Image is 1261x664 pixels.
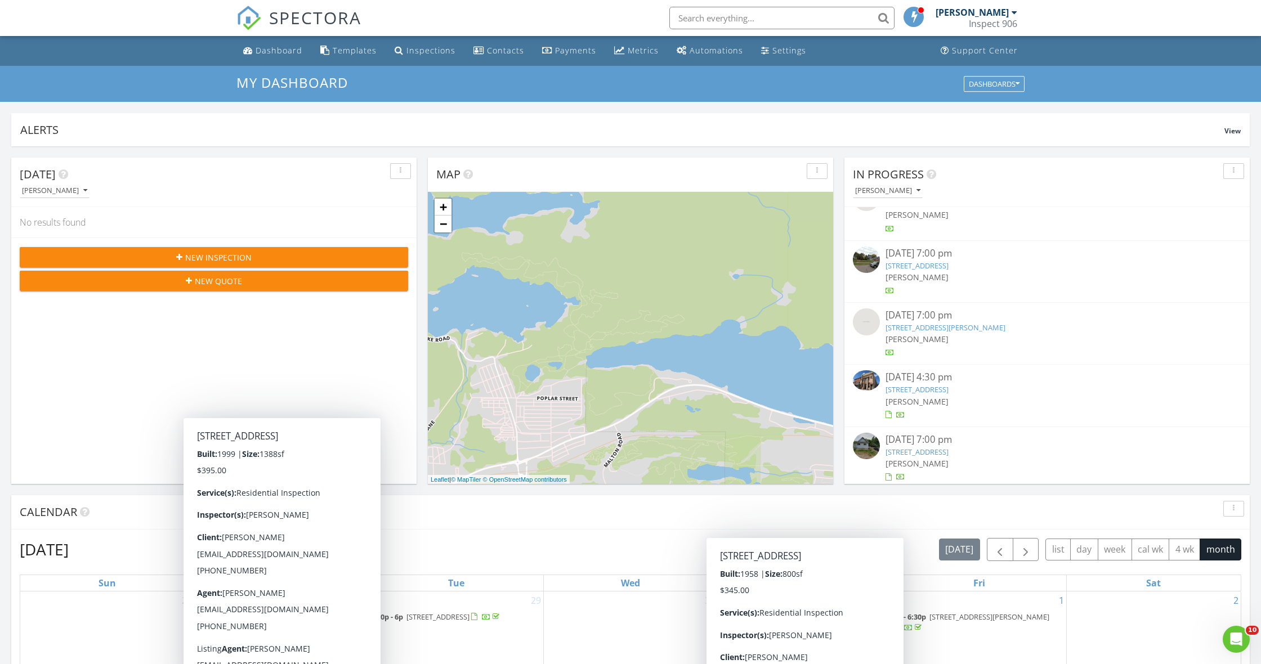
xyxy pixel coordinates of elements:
[406,45,455,56] div: Inspections
[703,591,717,609] a: Go to July 30, 2025
[196,612,352,632] a: 4:30p - 6p [STREET_ADDRESS][PERSON_NAME]
[196,635,368,649] a: 6:30p - 8p [STREET_ADDRESS]
[1169,539,1200,560] button: 4 wk
[853,246,1241,297] a: [DATE] 7:00 pm [STREET_ADDRESS] [PERSON_NAME]
[180,591,194,609] a: Go to July 27, 2025
[529,591,543,609] a: Go to July 29, 2025
[1098,539,1132,560] button: week
[236,15,361,39] a: SPECTORA
[20,538,69,560] h2: [DATE]
[853,308,1241,358] a: [DATE] 7:00 pm [STREET_ADDRESS][PERSON_NAME] [PERSON_NAME]
[20,122,1224,137] div: Alerts
[196,649,368,663] a: 8p - 9:30p [STREET_ADDRESS]
[22,187,87,195] div: [PERSON_NAME]
[877,591,892,609] a: Go to July 31, 2025
[20,183,90,199] button: [PERSON_NAME]
[929,612,1049,622] span: [STREET_ADDRESS][PERSON_NAME]
[853,433,880,460] img: streetview
[886,322,1005,333] a: [STREET_ADDRESS][PERSON_NAME]
[236,6,261,30] img: The Best Home Inspection Software - Spectora
[11,207,417,237] div: No results found
[20,271,408,291] button: New Quote
[196,636,229,647] span: 6:30p - 8p
[1246,626,1259,635] span: 10
[196,636,327,647] a: 6:30p - 8p [STREET_ADDRESS]
[436,167,460,182] span: Map
[886,458,949,469] span: [PERSON_NAME]
[886,396,949,407] span: [PERSON_NAME]
[20,504,77,519] span: Calendar
[794,575,816,591] a: Thursday
[610,41,663,61] a: Metrics
[555,45,596,56] div: Payments
[232,636,295,647] span: [STREET_ADDRESS]
[236,73,348,92] span: My Dashboard
[483,476,567,483] a: © OpenStreetMap contributors
[1223,626,1250,653] iframe: Intercom live chat
[969,18,1017,29] div: Inspect 906
[893,612,926,622] span: 5p - 6:30p
[886,261,949,271] a: [STREET_ADDRESS]
[1070,539,1098,560] button: day
[451,476,481,483] a: © MapTiler
[886,370,1209,384] div: [DATE] 4:30 pm
[20,167,56,182] span: [DATE]
[853,184,1241,234] a: [DATE] 7:00 pm [STREET_ADDRESS][PERSON_NAME] [PERSON_NAME]
[196,650,316,661] a: 8p - 9:30p [STREET_ADDRESS]
[370,611,542,624] a: 4:30p - 6p [STREET_ADDRESS]
[370,612,403,622] span: 4:30p - 6p
[853,246,880,273] img: streetview
[232,612,352,622] span: [STREET_ADDRESS][PERSON_NAME]
[20,247,408,267] button: New Inspection
[232,650,295,661] span: [STREET_ADDRESS]
[1224,126,1241,136] span: View
[853,183,923,199] button: [PERSON_NAME]
[619,575,642,591] a: Wednesday
[886,433,1209,447] div: [DATE] 7:00 pm
[893,611,1065,635] a: 5p - 6:30p [STREET_ADDRESS][PERSON_NAME]
[757,41,811,61] a: Settings
[185,252,252,263] span: New Inspection
[669,7,895,29] input: Search everything...
[1057,591,1066,609] a: Go to August 1, 2025
[936,41,1022,61] a: Support Center
[1200,539,1241,560] button: month
[987,538,1013,561] button: Previous month
[853,370,1241,420] a: [DATE] 4:30 pm [STREET_ADDRESS] [PERSON_NAME]
[672,41,748,61] a: Automations (Basic)
[853,167,924,182] span: In Progress
[1231,591,1241,609] a: Go to August 2, 2025
[719,612,752,622] span: 5p - 7:30p
[239,41,307,61] a: Dashboard
[435,216,451,232] a: Zoom out
[886,384,949,394] a: [STREET_ADDRESS]
[886,272,949,282] span: [PERSON_NAME]
[853,308,880,335] img: streetview
[435,199,451,216] a: Zoom in
[886,308,1209,322] div: [DATE] 7:00 pm
[370,612,502,622] a: 4:30p - 6p [STREET_ADDRESS]
[952,45,1018,56] div: Support Center
[853,433,1241,483] a: [DATE] 7:00 pm [STREET_ADDRESS] [PERSON_NAME]
[196,611,368,635] a: 4:30p - 6p [STREET_ADDRESS][PERSON_NAME]
[886,447,949,457] a: [STREET_ADDRESS]
[719,611,891,624] a: 5p - 7:30p [STREET_ADDRESS]
[964,76,1025,92] button: Dashboards
[354,591,369,609] a: Go to July 28, 2025
[1045,539,1071,560] button: list
[390,41,460,61] a: Inspections
[855,187,920,195] div: [PERSON_NAME]
[406,612,469,622] span: [STREET_ADDRESS]
[886,209,949,220] span: [PERSON_NAME]
[269,6,361,29] span: SPECTORA
[431,476,449,483] a: Leaflet
[196,650,229,661] span: 8p - 9:30p
[893,612,1049,632] a: 5p - 6:30p [STREET_ADDRESS][PERSON_NAME]
[936,7,1009,18] div: [PERSON_NAME]
[886,246,1209,261] div: [DATE] 7:00 pm
[886,334,949,344] span: [PERSON_NAME]
[1132,539,1170,560] button: cal wk
[755,612,818,622] span: [STREET_ADDRESS]
[719,612,850,622] a: 5p - 7:30p [STREET_ADDRESS]
[487,45,524,56] div: Contacts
